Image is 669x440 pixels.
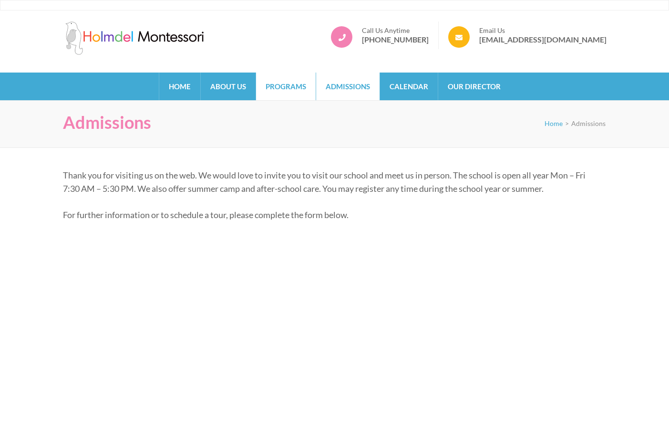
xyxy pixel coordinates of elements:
[362,26,429,35] span: Call Us Anytime
[380,73,438,100] a: Calendar
[63,112,151,133] h1: Admissions
[479,35,607,44] a: [EMAIL_ADDRESS][DOMAIN_NAME]
[63,21,206,55] img: Holmdel Montessori School
[479,26,607,35] span: Email Us
[545,119,563,127] a: Home
[63,208,599,221] p: For further information or to schedule a tour, please complete the form below.
[63,168,599,195] p: Thank you for visiting us on the web. We would love to invite you to visit our school and meet us...
[256,73,316,100] a: Programs
[362,35,429,44] a: [PHONE_NUMBER]
[565,119,569,127] span: >
[316,73,380,100] a: Admissions
[438,73,510,100] a: Our Director
[159,73,200,100] a: Home
[201,73,256,100] a: About Us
